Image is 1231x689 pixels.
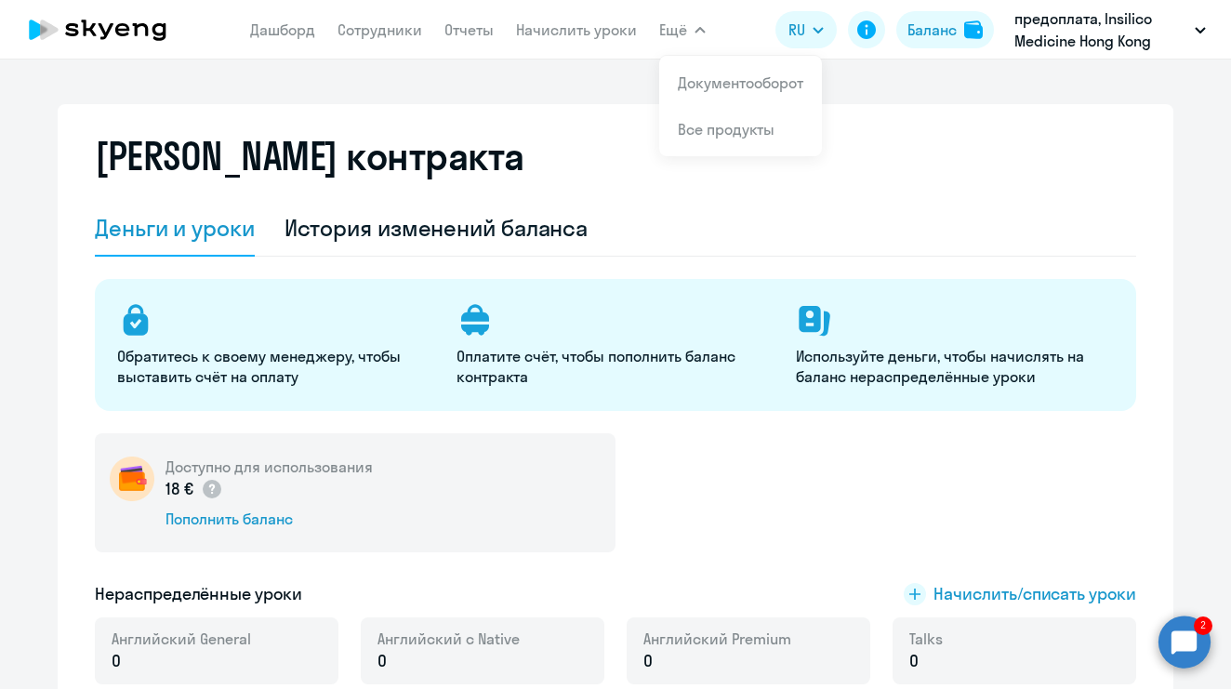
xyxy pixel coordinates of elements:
span: Ещё [659,19,687,41]
div: Пополнить баланс [165,509,373,529]
h5: Доступно для использования [165,457,373,477]
span: Talks [909,629,943,649]
button: RU [775,11,837,48]
a: Все продукты [678,120,774,139]
a: Начислить уроки [516,20,637,39]
button: Балансbalance [896,11,994,48]
a: Документооборот [678,73,803,92]
p: Обратитесь к своему менеджеру, чтобы выставить счёт на оплату [117,346,434,387]
span: Английский Premium [643,629,791,649]
p: Используйте деньги, чтобы начислять на баланс нераспределённые уроки [796,346,1113,387]
div: Деньги и уроки [95,213,255,243]
a: Отчеты [444,20,494,39]
span: Английский с Native [377,629,520,649]
span: 0 [909,649,919,673]
span: Начислить/списать уроки [933,582,1136,606]
div: История изменений баланса [285,213,589,243]
button: Ещё [659,11,706,48]
span: Английский General [112,629,251,649]
p: предоплата, Insilico Medicine Hong Kong Limited [1014,7,1187,52]
a: Сотрудники [338,20,422,39]
img: wallet-circle.png [110,457,154,501]
span: 0 [377,649,387,673]
button: предоплата, Insilico Medicine Hong Kong Limited [1005,7,1215,52]
a: Дашборд [250,20,315,39]
h5: Нераспределённые уроки [95,582,302,606]
img: balance [964,20,983,39]
span: 0 [112,649,121,673]
h2: [PERSON_NAME] контракта [95,134,524,179]
p: 18 € [165,477,223,501]
span: 0 [643,649,653,673]
p: Оплатите счёт, чтобы пополнить баланс контракта [457,346,774,387]
span: RU [788,19,805,41]
div: Баланс [907,19,957,41]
